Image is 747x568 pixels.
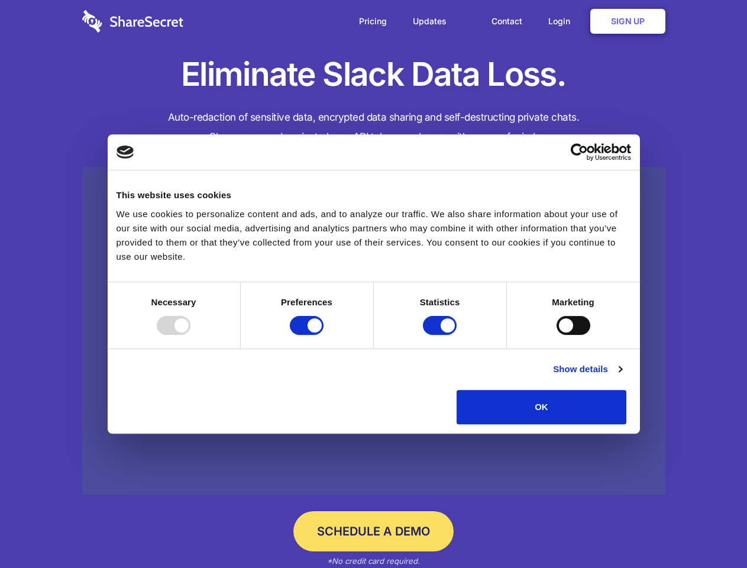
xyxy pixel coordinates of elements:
div: We use cookies to personalize content and ads, and to analyze our traffic. We also share informat... [117,207,631,264]
button: OK [457,390,626,424]
img: logo [117,146,134,159]
a: Sign Up [590,9,665,34]
a: Login [536,3,588,40]
a: Usercentrics Cookiebot - opens in a new window [528,143,631,161]
a: Schedule a Demo [293,511,454,551]
strong: Marketing [552,297,594,307]
img: logo-wordmark-white-trans-d4663122ce5f474addd5e946df7df03e33cb6a1c49d2221995e7729f52c070b2.svg [82,10,183,33]
em: *No credit card required. [327,556,420,566]
strong: Necessary [151,297,196,307]
a: Contact [480,3,534,40]
div: This website uses cookies [117,188,631,202]
a: Wistia video thumbnail [82,167,665,495]
a: Pricing [347,3,399,40]
h4: Auto-redaction of sensitive data, encrypted data sharing and self-destructing private chats. Shar... [82,108,665,147]
h1: Eliminate Slack Data Loss. [82,53,665,96]
strong: Statistics [420,297,460,307]
strong: Preferences [281,297,332,307]
a: Show details [553,362,622,376]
